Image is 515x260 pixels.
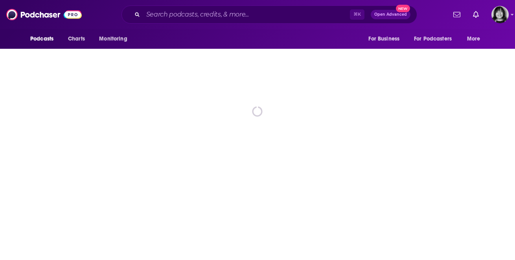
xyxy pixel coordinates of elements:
[368,33,399,44] span: For Business
[491,6,509,23] button: Show profile menu
[467,33,480,44] span: More
[350,9,364,20] span: ⌘ K
[409,31,463,46] button: open menu
[414,33,452,44] span: For Podcasters
[371,10,410,19] button: Open AdvancedNew
[491,6,509,23] img: User Profile
[99,33,127,44] span: Monitoring
[68,33,85,44] span: Charts
[470,8,482,21] a: Show notifications dropdown
[25,31,64,46] button: open menu
[63,31,90,46] a: Charts
[121,6,417,24] div: Search podcasts, credits, & more...
[450,8,463,21] a: Show notifications dropdown
[6,7,82,22] img: Podchaser - Follow, Share and Rate Podcasts
[143,8,350,21] input: Search podcasts, credits, & more...
[30,33,53,44] span: Podcasts
[94,31,137,46] button: open menu
[374,13,407,17] span: Open Advanced
[462,31,490,46] button: open menu
[491,6,509,23] span: Logged in as parkdalepublicity1
[396,5,410,12] span: New
[363,31,409,46] button: open menu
